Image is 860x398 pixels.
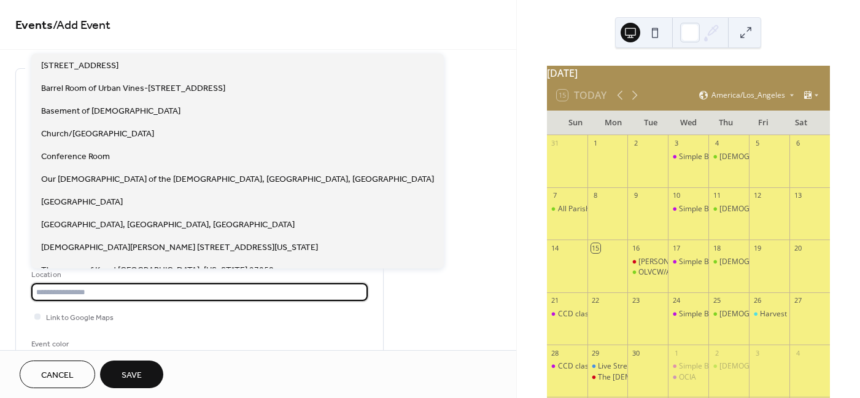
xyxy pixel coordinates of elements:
[41,173,434,186] span: Our [DEMOGRAPHIC_DATA] of the [DEMOGRAPHIC_DATA], [GEOGRAPHIC_DATA], [GEOGRAPHIC_DATA]
[783,111,820,135] div: Sat
[591,139,600,148] div: 1
[679,361,782,372] div: Simple Blessings Pantry OPEN
[557,111,594,135] div: Sun
[598,361,834,372] div: Live Streaming of [PERSON_NAME]-Elect [PERSON_NAME] Ordination
[712,348,721,357] div: 2
[668,372,708,383] div: OCIA
[753,139,762,148] div: 5
[591,348,600,357] div: 29
[672,139,681,148] div: 3
[41,60,118,72] span: [STREET_ADDRESS]
[122,369,142,382] span: Save
[670,111,707,135] div: Wed
[41,150,110,163] span: Conference Room
[708,309,749,319] div: Bible Study
[551,243,560,252] div: 14
[668,257,708,267] div: Simple Blessings Pantry OPEN
[679,309,782,319] div: Simple Blessings Pantry OPEN
[551,348,560,357] div: 28
[41,241,318,254] span: [DEMOGRAPHIC_DATA][PERSON_NAME] [STREET_ADDRESS][US_STATE]
[591,243,600,252] div: 15
[749,309,789,319] div: Harvest Moon Dinner
[668,361,708,372] div: Simple Blessings Pantry OPEN
[594,111,632,135] div: Mon
[547,66,830,80] div: [DATE]
[672,191,681,200] div: 10
[551,296,560,305] div: 21
[793,139,802,148] div: 6
[41,128,154,141] span: Church/[GEOGRAPHIC_DATA]
[547,309,587,319] div: CCD classes
[46,311,114,324] span: Link to Google Maps
[719,257,821,267] div: [DEMOGRAPHIC_DATA] Study
[41,196,123,209] span: [GEOGRAPHIC_DATA]
[679,152,782,162] div: Simple Blessings Pantry OPEN
[15,14,53,37] a: Events
[20,361,95,388] button: Cancel
[100,361,163,388] button: Save
[627,257,668,267] div: Jim Wimer Funeral Mass
[760,309,834,319] div: Harvest Moon Dinner
[753,191,762,200] div: 12
[793,191,802,200] div: 13
[712,191,721,200] div: 11
[551,139,560,148] div: 31
[672,348,681,357] div: 1
[558,361,600,372] div: CCD classes
[719,361,821,372] div: [DEMOGRAPHIC_DATA] Study
[712,243,721,252] div: 18
[547,361,587,372] div: CCD classes
[753,296,762,305] div: 26
[745,111,782,135] div: Fri
[793,243,802,252] div: 20
[719,152,821,162] div: [DEMOGRAPHIC_DATA] Study
[679,372,696,383] div: OCIA
[668,309,708,319] div: Simple Blessings Pantry OPEN
[793,296,802,305] div: 27
[638,267,726,278] div: OLVCW/Altar Society Mtg.
[712,296,721,305] div: 25
[638,257,744,267] div: [PERSON_NAME] Funeral Mass
[753,348,762,357] div: 3
[708,152,749,162] div: Bible Study
[708,361,749,372] div: Bible Study
[41,82,225,95] span: Barrel Room of Urban Vines-[STREET_ADDRESS]
[631,139,640,148] div: 2
[632,111,669,135] div: Tue
[627,267,668,278] div: OLVCW/Altar Society Mtg.
[631,243,640,252] div: 16
[591,191,600,200] div: 8
[31,268,365,281] div: Location
[31,338,123,351] div: Event color
[719,309,821,319] div: [DEMOGRAPHIC_DATA] Study
[558,204,646,214] div: All Parish Mass and Picnic
[707,111,745,135] div: Thu
[631,296,640,305] div: 23
[708,257,749,267] div: Bible Study
[631,348,640,357] div: 30
[587,372,628,383] div: The Episcopal Ordination of Bishop Elect Fr. Thomas Hennen
[711,92,785,99] span: America/Los_Angeles
[708,204,749,214] div: Bible Study
[631,191,640,200] div: 9
[558,309,600,319] div: CCD classes
[41,219,295,232] span: [GEOGRAPHIC_DATA], [GEOGRAPHIC_DATA], [GEOGRAPHIC_DATA]
[587,361,628,372] div: Live Streaming of Bishop-Elect Hennen's Ordination
[41,369,74,382] span: Cancel
[672,296,681,305] div: 24
[679,204,782,214] div: Simple Blessings Pantry OPEN
[679,257,782,267] div: Simple Blessings Pantry OPEN
[719,204,821,214] div: [DEMOGRAPHIC_DATA] Study
[547,204,587,214] div: All Parish Mass and Picnic
[591,296,600,305] div: 22
[793,348,802,357] div: 4
[753,243,762,252] div: 19
[551,191,560,200] div: 7
[53,14,110,37] span: / Add Event
[668,204,708,214] div: Simple Blessings Pantry OPEN
[712,139,721,148] div: 4
[672,243,681,252] div: 17
[668,152,708,162] div: Simple Blessings Pantry OPEN
[41,264,274,277] span: The corner of K and [GEOGRAPHIC_DATA], [US_STATE] 97850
